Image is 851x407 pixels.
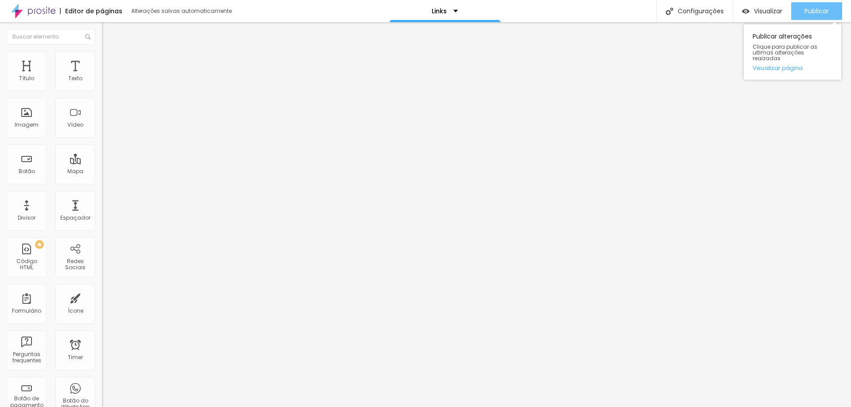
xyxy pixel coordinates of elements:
[68,75,82,81] div: Texto
[742,8,750,15] img: view-1.svg
[68,354,83,360] div: Timer
[131,8,233,14] div: Alterações salvas automaticamente
[9,258,44,271] div: Código HTML
[666,8,673,15] img: Icone
[85,34,90,39] img: Icone
[67,122,83,128] div: Vídeo
[102,22,851,407] iframe: Editor
[12,308,41,314] div: Formulário
[753,44,832,62] span: Clique para publicar as ultimas alterações reaizadas
[753,65,832,71] a: Visualizar página
[58,258,93,271] div: Redes Sociais
[18,215,35,221] div: Divisor
[754,8,782,15] span: Visualizar
[7,29,95,45] input: Buscar elemento
[15,122,39,128] div: Imagem
[19,168,35,174] div: Botão
[68,308,83,314] div: Ícone
[804,8,829,15] span: Publicar
[67,168,83,174] div: Mapa
[60,215,90,221] div: Espaçador
[19,75,34,81] div: Título
[733,2,791,20] button: Visualizar
[60,8,122,14] div: Editor de páginas
[791,2,842,20] button: Publicar
[432,8,447,14] p: Links
[9,351,44,364] div: Perguntas frequentes
[744,24,841,80] div: Publicar alterações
